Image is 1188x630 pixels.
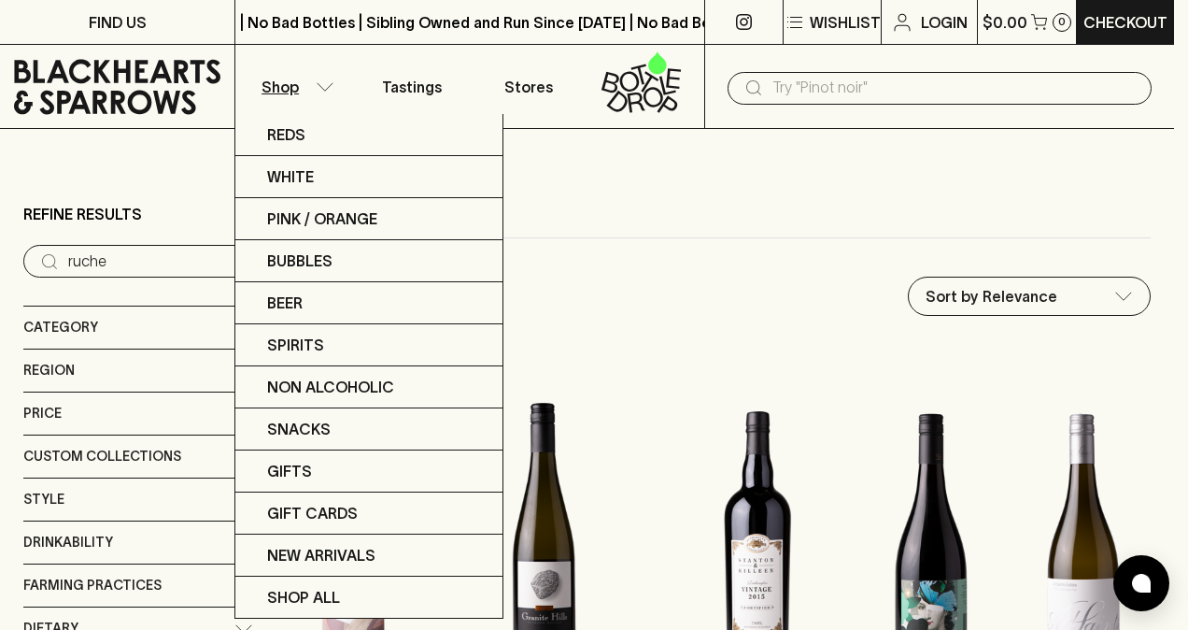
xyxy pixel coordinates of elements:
p: Bubbles [267,250,332,272]
a: Bubbles [235,240,502,282]
a: New Arrivals [235,535,502,577]
p: Beer [267,292,303,314]
a: Spirits [235,324,502,366]
p: Reds [267,123,305,146]
p: SHOP ALL [267,586,340,609]
p: Spirits [267,334,324,356]
a: Gift Cards [235,493,502,535]
a: Reds [235,114,502,156]
a: Non Alcoholic [235,366,502,408]
p: Pink / Orange [267,208,377,230]
p: New Arrivals [267,544,375,566]
a: Beer [235,282,502,324]
p: Gift Cards [267,502,358,524]
a: Gifts [235,451,502,493]
p: Gifts [267,460,312,482]
a: SHOP ALL [235,577,502,618]
a: Pink / Orange [235,198,502,240]
img: bubble-icon [1132,574,1151,593]
a: Snacks [235,408,502,451]
p: Snacks [267,418,331,440]
p: Non Alcoholic [267,376,394,398]
a: White [235,156,502,198]
p: White [267,165,314,188]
